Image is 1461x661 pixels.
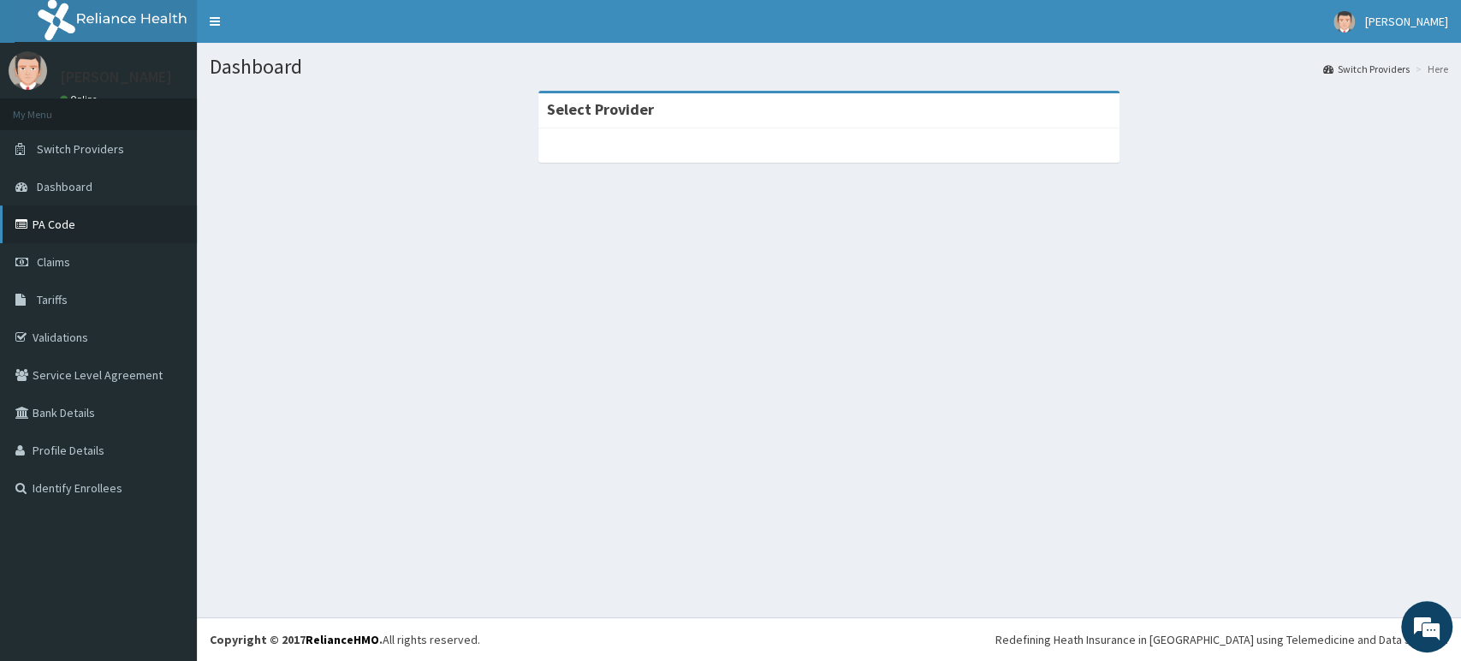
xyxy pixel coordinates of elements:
[1411,62,1448,76] li: Here
[37,292,68,307] span: Tariffs
[37,179,92,194] span: Dashboard
[9,51,47,90] img: User Image
[547,99,654,119] strong: Select Provider
[1323,62,1410,76] a: Switch Providers
[60,93,101,105] a: Online
[306,632,379,647] a: RelianceHMO
[210,632,383,647] strong: Copyright © 2017 .
[995,631,1448,648] div: Redefining Heath Insurance in [GEOGRAPHIC_DATA] using Telemedicine and Data Science!
[210,56,1448,78] h1: Dashboard
[37,254,70,270] span: Claims
[1333,11,1355,33] img: User Image
[60,69,172,85] p: [PERSON_NAME]
[37,141,124,157] span: Switch Providers
[197,617,1461,661] footer: All rights reserved.
[1365,14,1448,29] span: [PERSON_NAME]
